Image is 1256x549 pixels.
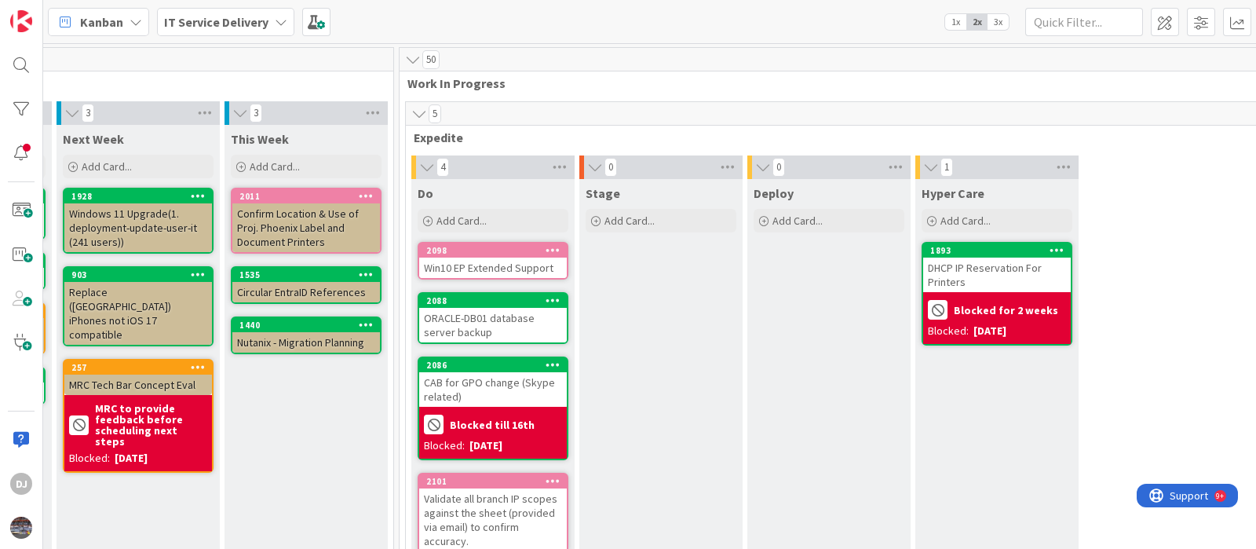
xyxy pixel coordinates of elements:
span: 1 [940,158,953,177]
span: Add Card... [940,214,991,228]
div: DHCP IP Reservation For Printers [923,258,1071,292]
div: Blocked: [69,450,110,467]
div: [DATE] [115,450,148,467]
span: Hyper Care [922,185,984,201]
span: 5 [429,104,441,123]
div: 1928Windows 11 Upgrade(1. deployment-update-user-it (241 users)) [64,189,212,252]
div: 2101 [426,476,567,487]
div: Replace ([GEOGRAPHIC_DATA]) iPhones not iOS 17 compatible [64,282,212,345]
div: 903 [64,268,212,282]
span: Support [33,2,71,21]
div: 2086CAB for GPO change (Skype related) [419,358,567,407]
div: [DATE] [469,437,502,454]
div: Circular EntraID References [232,282,380,302]
input: Quick Filter... [1025,8,1143,36]
div: Confirm Location & Use of Proj. Phoenix Label and Document Printers [232,203,380,252]
div: 257 [71,362,212,373]
div: 2088 [419,294,567,308]
div: 1440Nutanix - Migration Planning [232,318,380,353]
img: avatar [10,517,32,539]
span: Do [418,185,433,201]
span: Add Card... [436,214,487,228]
span: 2x [966,14,988,30]
span: 3x [988,14,1009,30]
div: 257 [64,361,212,375]
div: 2011 [239,191,380,202]
div: 903Replace ([GEOGRAPHIC_DATA]) iPhones not iOS 17 compatible [64,268,212,345]
div: 2088ORACLE-DB01 database server backup [419,294,567,342]
span: 0 [604,158,617,177]
span: 4 [436,158,449,177]
div: Nutanix - Migration Planning [232,332,380,353]
div: Windows 11 Upgrade(1. deployment-update-user-it (241 users)) [64,203,212,252]
span: 50 [422,50,440,69]
b: IT Service Delivery [164,14,268,30]
div: 257MRC Tech Bar Concept Eval [64,361,212,395]
div: 1893DHCP IP Reservation For Printers [923,243,1071,292]
div: 2086 [419,358,567,372]
span: Add Card... [604,214,655,228]
div: ORACLE-DB01 database server backup [419,308,567,342]
div: [DATE] [973,323,1006,339]
div: 903 [71,269,212,280]
div: 1928 [64,189,212,203]
div: Blocked: [928,323,969,339]
b: MRC to provide feedback before scheduling next steps [95,403,207,447]
div: Blocked: [424,437,465,454]
span: Add Card... [250,159,300,174]
div: MRC Tech Bar Concept Eval [64,375,212,395]
span: Stage [586,185,620,201]
div: 2101 [419,474,567,489]
div: Win10 EP Extended Support [419,258,567,278]
div: 1535Circular EntraID References [232,268,380,302]
span: Next Week [63,131,124,147]
div: 1928 [71,191,212,202]
span: Kanban [80,13,123,31]
b: Blocked for 2 weeks [954,305,1058,316]
div: CAB for GPO change (Skype related) [419,372,567,407]
div: 1535 [239,269,380,280]
img: Visit kanbanzone.com [10,10,32,32]
span: Deploy [754,185,794,201]
span: 0 [772,158,785,177]
div: 1535 [232,268,380,282]
span: This Week [231,131,289,147]
div: 2011 [232,189,380,203]
div: 2086 [426,360,567,371]
div: DJ [10,473,32,495]
div: 2098 [426,245,567,256]
span: 3 [250,104,262,123]
div: 2098 [419,243,567,258]
div: 1440 [232,318,380,332]
div: 1893 [923,243,1071,258]
span: Add Card... [772,214,823,228]
span: 3 [82,104,94,123]
b: Blocked till 16th [450,419,535,430]
span: 1x [945,14,966,30]
div: 1440 [239,320,380,331]
span: Add Card... [82,159,132,174]
div: 2088 [426,295,567,306]
div: 2098Win10 EP Extended Support [419,243,567,278]
div: 1893 [930,245,1071,256]
div: 2011Confirm Location & Use of Proj. Phoenix Label and Document Printers [232,189,380,252]
div: 9+ [79,6,87,19]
